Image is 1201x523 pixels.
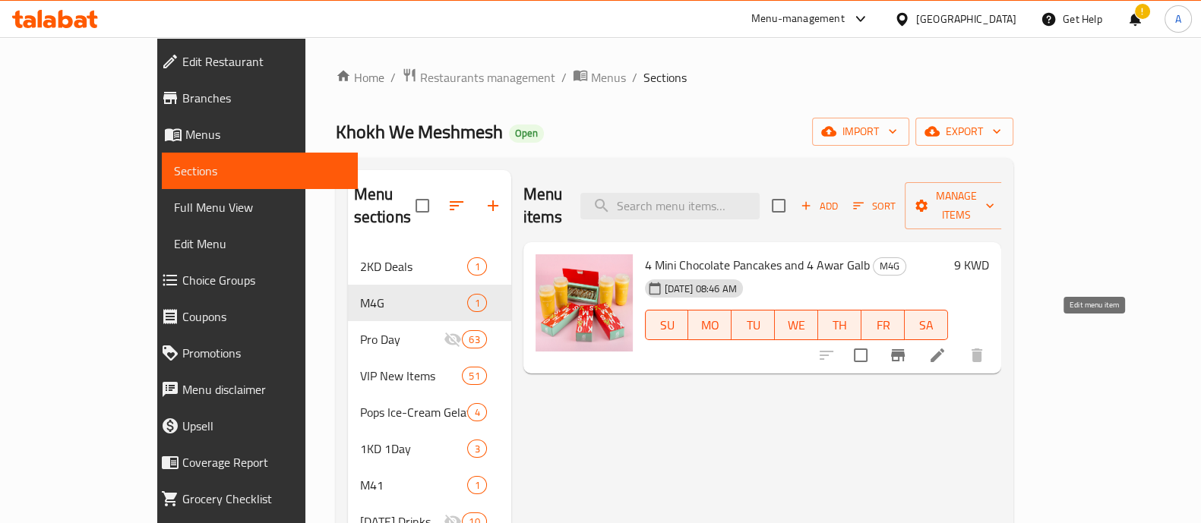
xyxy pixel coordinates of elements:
h2: Menu sections [354,183,416,228]
span: Pro Day [360,330,444,348]
button: Add section [475,187,511,224]
div: items [462,367,486,385]
button: TH [818,310,861,340]
a: Sections [162,153,358,189]
span: SA [911,314,942,336]
span: Add item [795,194,843,218]
span: MO [694,314,725,336]
div: [GEOGRAPHIC_DATA] [916,11,1016,27]
span: import [824,122,897,141]
span: Choice Groups [182,271,346,289]
span: M4G [874,257,905,275]
span: Edit Menu [174,235,346,253]
li: / [561,68,567,87]
button: Add [795,194,843,218]
img: 4 Mini Chocolate Pancakes and 4 Awar Galb [536,254,633,351]
a: Grocery Checklist [149,480,358,517]
div: Pro Day63 [348,321,511,358]
span: [DATE] 08:46 AM [659,282,743,296]
input: search [580,193,760,219]
div: VIP New Items51 [348,358,511,394]
button: import [812,118,909,146]
div: M4G [873,257,906,276]
span: WE [781,314,812,336]
button: FR [861,310,905,340]
button: SU [645,310,689,340]
div: items [462,330,486,348]
span: 2KD Deals [360,257,468,276]
div: M411 [348,467,511,503]
button: delete [959,337,995,373]
span: 1 [468,478,485,493]
a: Coverage Report [149,444,358,480]
a: Edit Menu [162,225,358,262]
span: 51 [463,369,485,383]
span: 4 Mini Chocolate Pancakes and 4 Awar Galb [645,254,870,276]
span: Restaurants management [420,68,555,87]
span: Pops Ice-Cream Gelato [360,403,468,421]
span: Menus [591,68,626,87]
span: Select all sections [406,190,438,222]
span: TU [738,314,769,336]
div: items [467,257,486,276]
a: Promotions [149,335,358,371]
span: Open [509,127,544,140]
a: Full Menu View [162,189,358,225]
span: Branches [182,89,346,107]
a: Edit Restaurant [149,43,358,80]
span: Sort [853,197,895,215]
span: FR [868,314,899,336]
div: Menu-management [751,10,845,28]
span: Sections [643,68,687,87]
button: WE [775,310,818,340]
span: Grocery Checklist [182,490,346,508]
span: Coverage Report [182,453,346,471]
a: Home [336,68,384,87]
button: Manage items [905,182,1007,229]
span: Upsell [182,417,346,435]
div: items [467,440,486,458]
span: Manage items [917,187,994,225]
div: 1KD 1Day3 [348,430,511,467]
span: Sort sections [438,187,475,224]
span: Khokh We Meshmesh [336,115,503,149]
span: Edit Restaurant [182,52,346,71]
span: Menus [185,125,346,143]
span: M4G [360,294,468,312]
a: Menus [573,68,626,87]
span: SU [652,314,683,336]
a: Menus [149,116,358,153]
div: items [467,403,486,421]
span: export [928,122,1001,141]
span: 3 [468,442,485,456]
a: Restaurants management [402,68,555,87]
div: M4G1 [348,285,511,321]
nav: breadcrumb [336,68,1013,87]
button: MO [688,310,732,340]
button: TU [732,310,775,340]
button: export [915,118,1013,146]
span: Coupons [182,307,346,326]
span: VIP New Items [360,367,463,385]
span: Sections [174,162,346,180]
a: Menu disclaimer [149,371,358,408]
div: Pops Ice-Cream Gelato4 [348,394,511,430]
div: M41 [360,476,468,494]
a: Upsell [149,408,358,444]
span: Promotions [182,344,346,362]
button: SA [905,310,948,340]
span: TH [824,314,855,336]
span: Select to update [845,339,877,371]
h2: Menu items [523,183,563,228]
li: / [632,68,637,87]
button: Branch-specific-item [880,337,916,373]
span: 1KD 1Day [360,440,468,458]
span: Add [798,197,839,215]
span: Select section [763,190,795,222]
a: Coupons [149,298,358,335]
a: Choice Groups [149,262,358,298]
